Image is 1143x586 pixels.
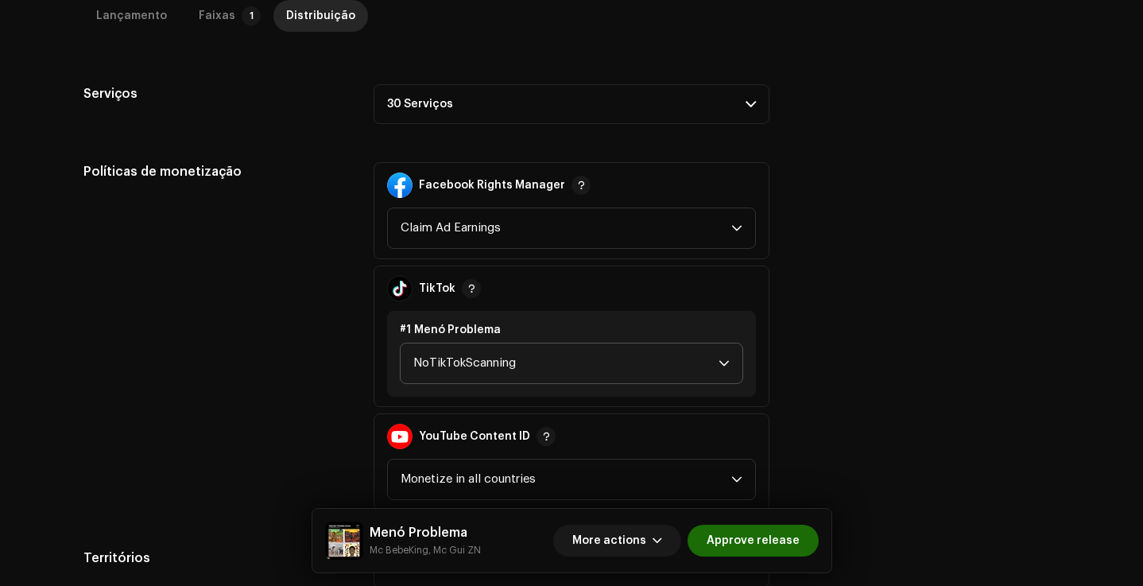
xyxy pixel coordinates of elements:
[731,460,742,499] div: dropdown trigger
[325,522,363,560] img: ae29afe6-ef9d-4770-83cd-9149abce746e
[572,525,646,557] span: More actions
[688,525,819,557] button: Approve release
[419,179,565,192] strong: Facebook Rights Manager
[370,542,481,558] small: Menó Problema
[419,430,530,443] strong: YouTube Content ID
[419,282,455,295] strong: TikTok
[83,84,348,103] h5: Serviços
[370,523,481,542] h5: Menó Problema
[553,525,681,557] button: More actions
[413,343,719,383] span: NoTikTokScanning
[707,525,800,557] span: Approve release
[401,208,731,248] span: Claim Ad Earnings
[719,343,730,383] div: dropdown trigger
[401,460,731,499] span: Monetize in all countries
[83,549,348,568] h5: Territórios
[731,208,742,248] div: dropdown trigger
[83,162,348,181] h5: Políticas de monetização
[374,84,769,124] p-accordion-header: 30 Serviços
[400,324,743,336] div: #1 Menó Problema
